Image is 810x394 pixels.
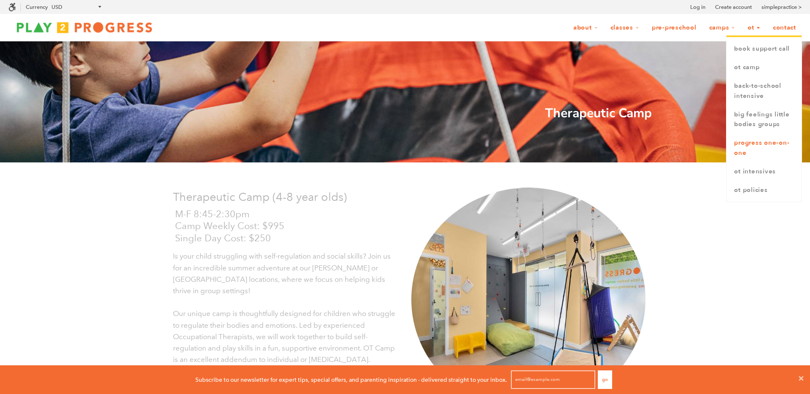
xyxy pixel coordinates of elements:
[726,181,802,200] a: OT Policies
[605,20,645,36] a: Classes
[761,3,802,11] a: simplepractice >
[726,134,802,162] a: Progress One-on-One
[175,208,399,221] p: M-F 8:45-2:30pm
[175,232,399,245] p: Single Day Cost: $250
[511,370,595,389] input: email@example.com
[715,3,752,11] a: Create account
[690,3,705,11] a: Log in
[545,105,652,122] strong: Therapeutic Camp
[726,40,802,58] a: book support call
[283,190,347,204] span: -8 year olds)
[726,58,802,77] a: OT Camp
[598,370,612,389] button: Go
[173,188,399,206] p: Therapeutic Camp (4
[8,19,160,36] img: Play2Progress logo
[646,20,702,36] a: Pre-Preschool
[726,105,802,134] a: Big Feelings Little Bodies Groups
[726,162,802,181] a: OT Intensives
[767,20,802,36] a: Contact
[742,20,766,36] a: OT
[704,20,741,36] a: Camps
[726,77,802,105] a: Back-to-School Intensive
[26,4,48,10] label: Currency
[568,20,603,36] a: About
[195,375,507,384] p: Subscribe to our newsletter for expert tips, special offers, and parenting inspiration - delivere...
[173,252,391,295] span: Is your child struggling with self-regulation and social skills? Join us for an incredible summer...
[175,220,399,232] p: Camp Weekly Cost: $995
[173,309,395,364] span: Our unique camp is thoughtfully designed for children who struggle to regulate their bodies and e...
